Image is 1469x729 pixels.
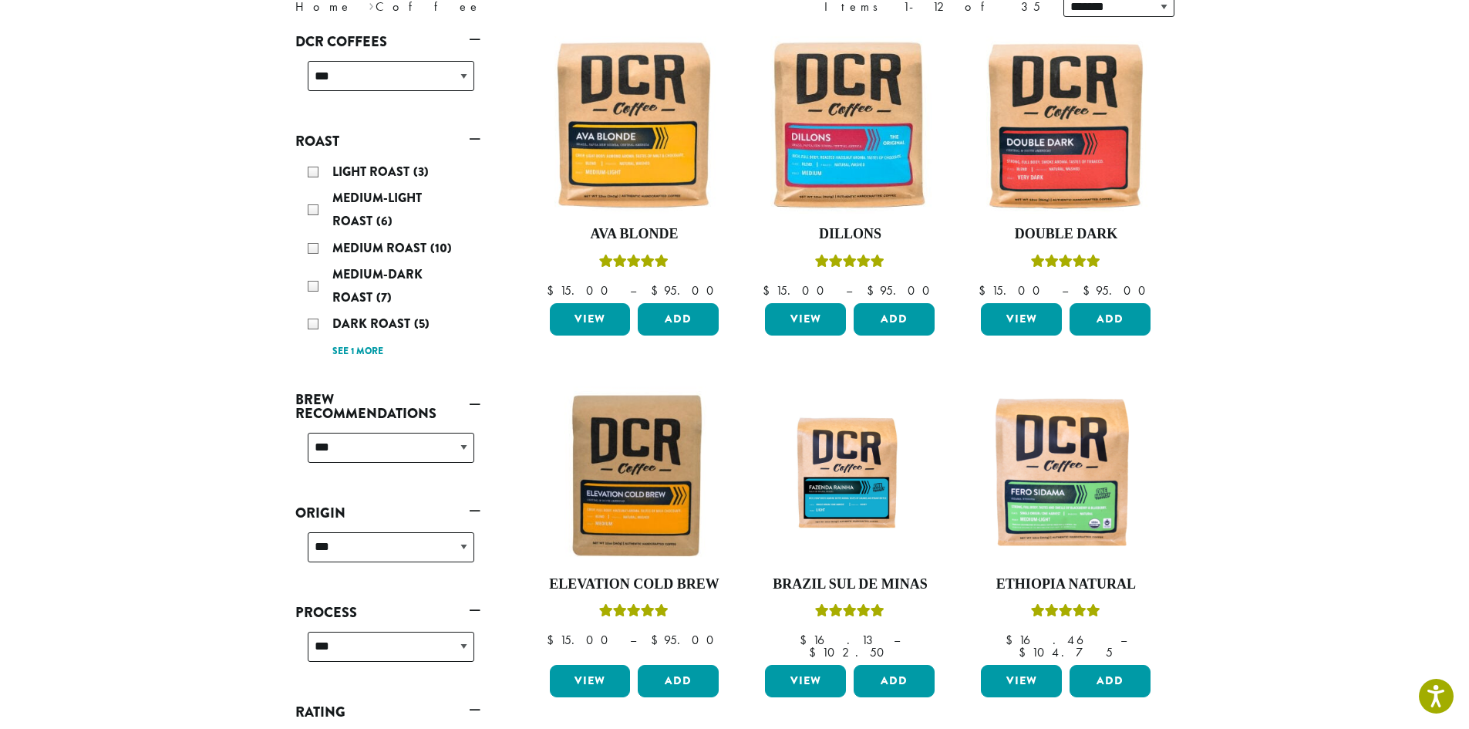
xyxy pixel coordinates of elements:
[763,282,776,299] span: $
[867,282,880,299] span: $
[546,576,723,593] h4: Elevation Cold Brew
[977,386,1154,660] a: Ethiopia NaturalRated 5.00 out of 5
[332,239,430,257] span: Medium Roast
[761,36,938,297] a: DillonsRated 5.00 out of 5
[800,632,813,648] span: $
[547,632,560,648] span: $
[1070,303,1151,336] button: Add
[295,29,480,55] a: DCR Coffees
[761,409,938,542] img: Fazenda-Rainha_12oz_Mockup.jpg
[1120,632,1127,648] span: –
[295,699,480,725] a: Rating
[295,55,480,110] div: DCR Coffees
[809,644,822,660] span: $
[1006,632,1019,648] span: $
[332,189,422,230] span: Medium-Light Roast
[763,282,831,299] bdi: 15.00
[550,665,631,697] a: View
[332,265,423,306] span: Medium-Dark Roast
[809,644,891,660] bdi: 102.50
[545,386,723,564] img: Elevation-Cold-Brew-300x300.jpg
[979,282,1047,299] bdi: 15.00
[1031,252,1100,275] div: Rated 4.50 out of 5
[846,282,852,299] span: –
[599,252,669,275] div: Rated 5.00 out of 5
[1031,602,1100,625] div: Rated 5.00 out of 5
[295,154,480,368] div: Roast
[979,282,992,299] span: $
[815,252,884,275] div: Rated 5.00 out of 5
[546,36,723,297] a: Ava BlondeRated 5.00 out of 5
[1019,644,1032,660] span: $
[295,500,480,526] a: Origin
[1083,282,1153,299] bdi: 95.00
[376,212,393,230] span: (6)
[630,282,636,299] span: –
[854,665,935,697] button: Add
[546,226,723,243] h4: Ava Blonde
[977,36,1154,214] img: Double-Dark-12oz-300x300.jpg
[765,665,846,697] a: View
[761,36,938,214] img: Dillons-12oz-300x300.jpg
[546,386,723,660] a: Elevation Cold BrewRated 5.00 out of 5
[638,303,719,336] button: Add
[981,303,1062,336] a: View
[295,526,480,581] div: Origin
[761,386,938,660] a: Brazil Sul De MinasRated 5.00 out of 5
[413,163,429,181] span: (3)
[599,602,669,625] div: Rated 5.00 out of 5
[977,576,1154,593] h4: Ethiopia Natural
[1006,632,1106,648] bdi: 16.46
[854,303,935,336] button: Add
[800,632,879,648] bdi: 16.13
[547,632,615,648] bdi: 15.00
[651,632,721,648] bdi: 95.00
[332,315,414,332] span: Dark Roast
[545,36,723,214] img: Ava-Blonde-12oz-1-300x300.jpg
[295,427,480,481] div: Brew Recommendations
[761,576,938,593] h4: Brazil Sul De Minas
[894,632,900,648] span: –
[295,386,480,427] a: Brew Recommendations
[651,282,721,299] bdi: 95.00
[550,303,631,336] a: View
[332,163,413,181] span: Light Roast
[977,386,1154,564] img: DCR-Fero-Sidama-Coffee-Bag-2019-300x300.png
[295,626,480,680] div: Process
[547,282,560,299] span: $
[630,632,636,648] span: –
[977,36,1154,297] a: Double DarkRated 4.50 out of 5
[1062,282,1068,299] span: –
[867,282,937,299] bdi: 95.00
[295,128,480,154] a: Roast
[376,289,392,306] span: (7)
[761,226,938,243] h4: Dillons
[1070,665,1151,697] button: Add
[815,602,884,625] div: Rated 5.00 out of 5
[430,239,452,257] span: (10)
[651,282,664,299] span: $
[977,226,1154,243] h4: Double Dark
[981,665,1062,697] a: View
[332,344,383,359] a: See 1 more
[1019,644,1113,660] bdi: 104.75
[638,665,719,697] button: Add
[765,303,846,336] a: View
[547,282,615,299] bdi: 15.00
[414,315,430,332] span: (5)
[1083,282,1096,299] span: $
[295,599,480,626] a: Process
[651,632,664,648] span: $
